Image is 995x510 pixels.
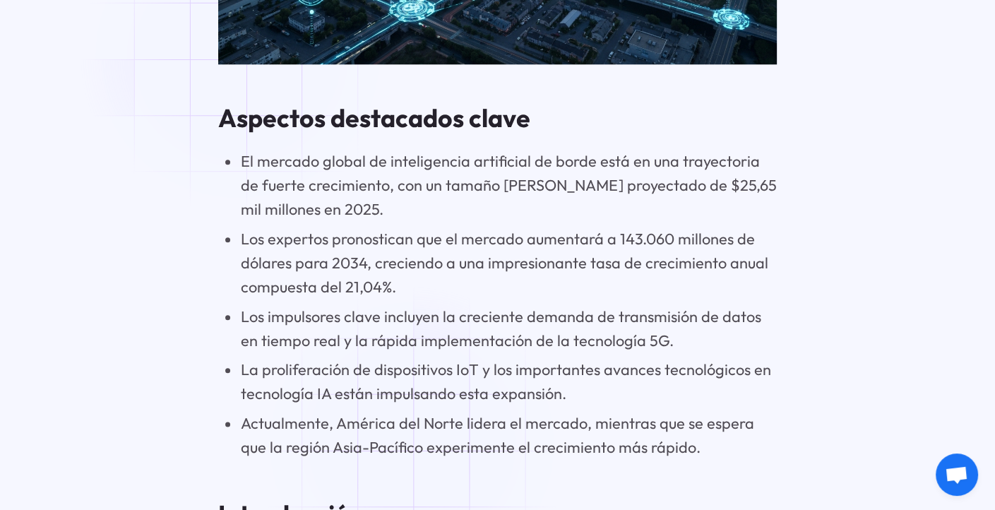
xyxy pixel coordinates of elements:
[240,360,770,403] font: La proliferación de dispositivos IoT y los importantes avances tecnológicos en tecnología IA está...
[240,413,753,457] font: Actualmente, América del Norte lidera el mercado, mientras que se espera que la región Asia-Pacíf...
[240,307,761,350] font: Los impulsores clave incluyen la creciente demanda de transmisión de datos en tiempo real y la rá...
[240,229,768,297] font: Los expertos pronostican que el mercado aumentará a 143.060 millones de dólares para 2034, crecie...
[936,453,978,496] div: Chat abierto
[218,102,530,134] font: Aspectos destacados clave
[240,151,776,219] font: El mercado global de inteligencia artificial de borde está en una trayectoria de fuerte crecimien...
